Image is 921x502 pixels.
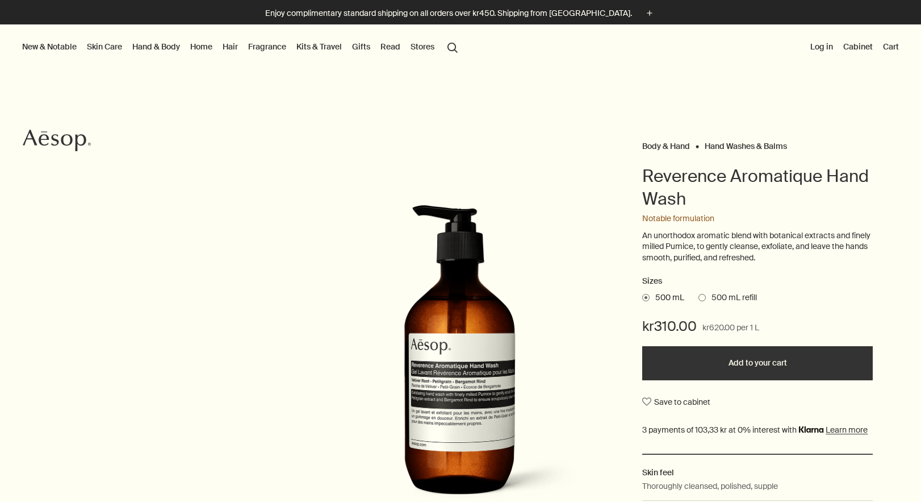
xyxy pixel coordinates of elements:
a: Home [188,39,215,54]
p: Thoroughly cleansed, polished, supple [642,480,778,492]
p: Enjoy complimentary standard shipping on all orders over kr450. Shipping from [GEOGRAPHIC_DATA]. [265,7,632,19]
a: Kits & Travel [294,39,344,54]
a: Skin Care [85,39,124,54]
button: Stores [408,39,437,54]
a: Aesop [20,126,94,157]
span: kr620.00 per 1 L [702,321,759,335]
a: Read [378,39,403,54]
a: Hair [220,39,240,54]
a: Fragrance [246,39,288,54]
span: 500 mL [650,292,684,304]
a: Hand & Body [130,39,182,54]
button: Save to cabinet [642,392,710,412]
button: New & Notable [20,39,79,54]
button: Log in [808,39,835,54]
button: Enjoy complimentary standard shipping on all orders over kr450. Shipping from [GEOGRAPHIC_DATA]. [265,7,656,20]
a: Gifts [350,39,372,54]
nav: primary [20,24,463,70]
p: An unorthodox aromatic blend with botanical extracts and finely milled Pumice, to gently cleanse,... [642,230,873,264]
span: kr310.00 [642,317,697,335]
nav: supplementary [808,24,901,70]
a: Hand Washes & Balms [705,141,787,146]
h2: Sizes [642,275,873,288]
a: Cabinet [841,39,875,54]
svg: Aesop [23,129,91,152]
h1: Reverence Aromatique Hand Wash [642,165,873,210]
button: Open search [442,36,463,57]
button: Cart [881,39,901,54]
span: 500 mL refill [706,292,757,304]
button: Add to your cart - kr310.00 [642,346,873,380]
h2: Skin feel [642,466,873,479]
a: Body & Hand [642,141,690,146]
